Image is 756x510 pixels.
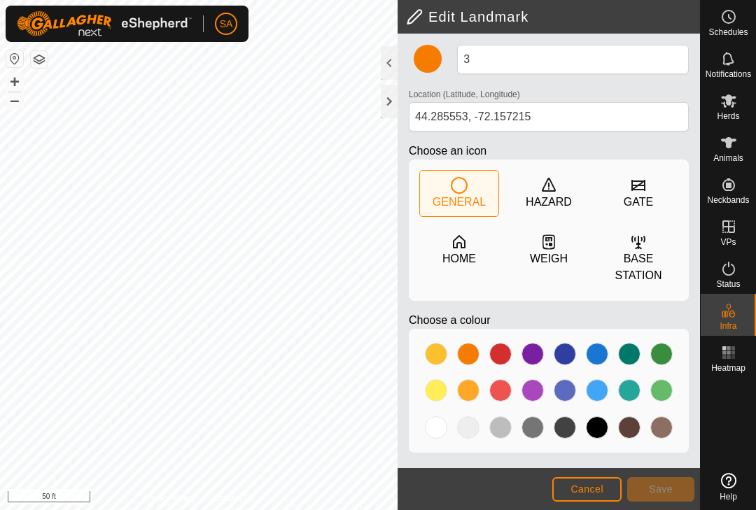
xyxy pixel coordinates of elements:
button: Reset Map [6,50,23,67]
a: Contact Us [213,492,254,504]
div: GATE [624,194,653,211]
span: Herds [717,112,739,120]
span: Notifications [706,70,751,78]
span: Infra [720,322,736,330]
span: Cancel [570,483,603,495]
span: Animals [713,154,743,162]
span: VPs [720,238,736,246]
button: Save [627,477,694,502]
span: Neckbands [707,196,749,204]
span: Schedules [708,28,748,36]
button: + [6,73,23,90]
div: BASE STATION [599,250,678,284]
span: Save [649,483,673,495]
span: SA [220,17,233,31]
h2: Edit Landmark [406,8,700,25]
span: Heatmap [711,364,745,372]
p: Choose a colour [409,312,689,329]
button: Cancel [552,477,622,502]
a: Privacy Policy [143,492,196,504]
button: Map Layers [31,51,48,68]
div: WEIGH [530,250,568,267]
div: HAZARD [526,194,572,211]
p: Choose an icon [409,143,689,160]
a: Help [701,467,756,507]
span: Help [720,493,737,501]
label: Location (Latitude, Longitude) [409,88,520,101]
button: – [6,92,23,108]
img: Gallagher Logo [17,11,192,36]
div: GENERAL [433,194,486,211]
span: Status [716,280,740,288]
div: HOME [442,250,476,267]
